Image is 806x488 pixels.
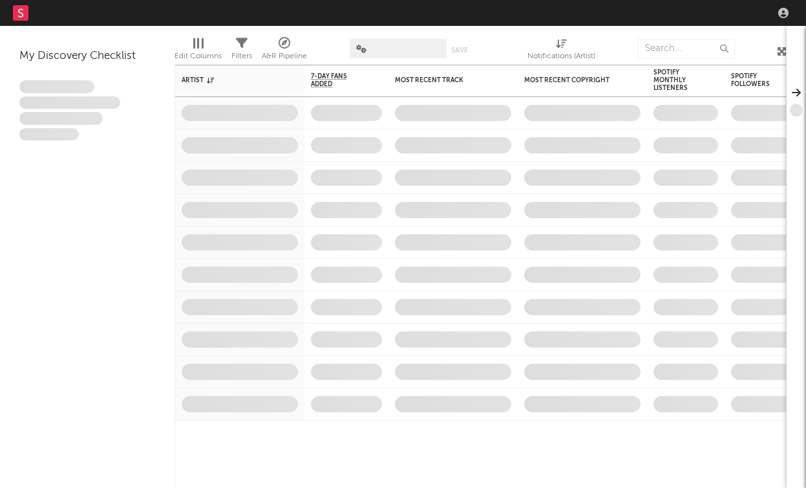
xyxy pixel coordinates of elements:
input: Search... [638,39,735,58]
div: A&R Pipeline [262,32,307,70]
div: Edit Columns [175,49,222,64]
button: Save [451,47,468,54]
div: Notifications (Artist) [527,49,595,64]
div: Edit Columns [175,32,222,70]
span: Lorem ipsum dolor [19,80,94,93]
div: A&R Pipeline [262,49,307,64]
div: Filters [231,49,252,64]
div: Notifications (Artist) [527,32,595,70]
div: Filters [231,32,252,70]
span: 7-Day Fans Added [311,72,363,88]
div: My Discovery Checklist [19,49,155,64]
div: Artist [182,76,279,84]
div: Spotify Followers [731,72,776,88]
div: Most Recent Track [395,76,492,84]
span: Integer aliquet in purus et [19,96,120,109]
span: Aliquam viverra [19,128,79,141]
div: Most Recent Copyright [524,76,621,84]
span: Praesent ac interdum [19,112,103,125]
div: Spotify Monthly Listeners [653,69,699,92]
